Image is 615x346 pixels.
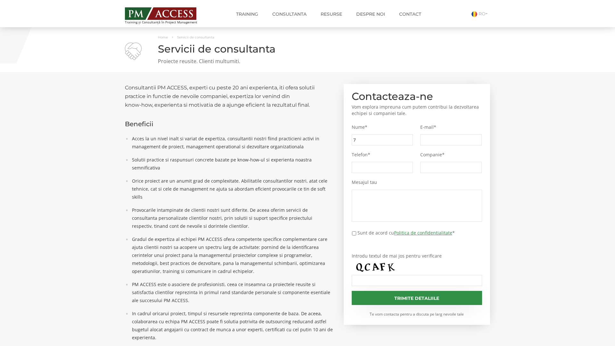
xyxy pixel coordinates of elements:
[352,311,482,317] small: Te vom contacta pentru a discuta pe larg nevoile tale
[316,8,347,21] a: Resurse
[352,253,482,259] label: Introdu textul de mai jos pentru verificare
[352,92,482,101] h2: Contacteaza-ne
[352,179,482,185] label: Mesajul tau
[352,291,482,305] input: Trimite detaliile
[267,8,311,21] a: Consultanta
[420,152,482,158] label: Companie
[129,156,334,172] li: Solutii practice si raspunsuri concrete bazate pe know-how-ul si experienta noastra semnificativa
[352,124,413,130] label: Nume
[129,206,334,230] li: Provocarile intampinate de clientii nostri sunt diferite. De aceea oferim servicii de consultanta...
[129,177,334,201] li: Orice proiect are un anumit grad de complexitate. Abilitatile consultantilor nostri, atat cele te...
[125,83,334,109] h2: Consultantii PM ACCESS, experti cu peste 20 ani experienta, iti ofera solutii practice in functie...
[125,43,490,54] h1: Servicii de consultanta
[352,152,413,158] label: Telefon
[125,7,196,20] img: PM ACCESS - Echipa traineri si consultanti certificati PMP: Narciss Popescu, Mihai Olaru, Monica ...
[231,8,263,21] a: Training
[129,135,334,151] li: Acces la un nivel inalt si variat de expertiza, consultantii nostri fiind practicieni activi in m...
[471,11,477,17] img: Romana
[420,124,482,130] label: E-mail
[357,229,455,236] label: Sunt de acord cu *
[129,235,334,275] li: Gradul de expertiza al echipei PM ACCESS ofera competente specifice complementare care ajuta clie...
[125,5,209,24] a: Training și Consultanță în Project Management
[394,230,452,236] a: Politica de confidentialitate
[129,309,334,342] li: In cadrul oricarui proiect, timpul si resursele reprezinta componente de baza. De aceea, colabora...
[125,58,490,65] p: Proiecte reusite. Clienti multumiti.
[352,104,482,117] p: Vom explora impreuna cum putem contribui la dezvoltarea echipei si companiei tale.
[471,11,490,17] a: RO
[125,120,334,128] h3: Beneficii
[158,35,168,39] a: Home
[177,35,214,39] span: Servicii de consultanta
[125,43,142,60] img: Servicii de consultanta
[351,8,390,21] a: Despre noi
[125,21,209,24] span: Training și Consultanță în Project Management
[129,280,334,304] li: PM ACCESS este o asociere de profesionisti, ceea ce inseamna ca proiectele reusite si satisfactia...
[394,8,426,21] a: Contact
